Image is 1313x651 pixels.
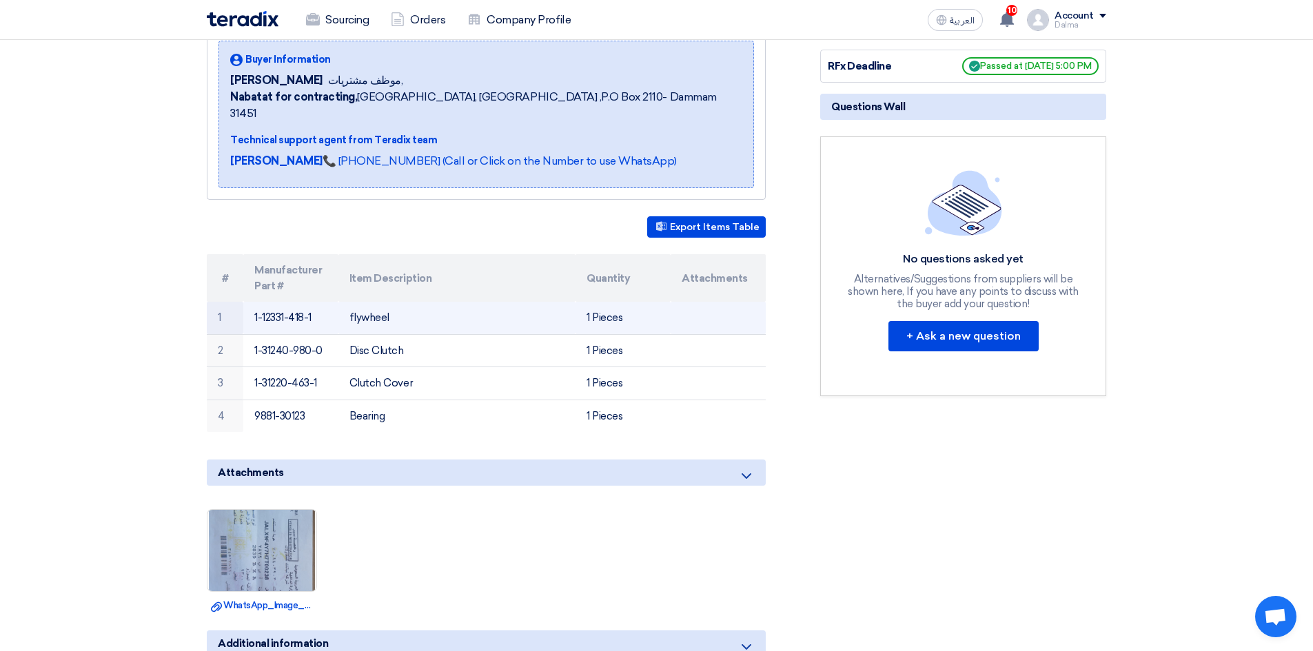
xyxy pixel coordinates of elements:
[828,59,931,74] div: RFx Deadline
[671,254,766,302] th: Attachments
[338,400,576,432] td: Bearing
[207,455,316,646] img: WhatsApp_Image__at__PM_1735047624003.jpeg
[207,334,243,367] td: 2
[230,133,742,147] div: Technical support agent from Teradix team
[207,302,243,334] td: 1
[831,99,905,114] span: Questions Wall
[338,334,576,367] td: Disc Clutch
[243,334,338,367] td: 1-31240-980-0
[576,254,671,302] th: Quantity
[928,9,983,31] button: العربية
[647,216,766,238] button: Export Items Table
[338,254,576,302] th: Item Description
[243,367,338,400] td: 1-31220-463-1
[245,52,331,67] span: Buyer Information
[846,252,1081,267] div: No questions asked yet
[1006,5,1017,16] span: 10
[962,57,1099,75] span: Passed at [DATE] 5:00 PM
[576,400,671,432] td: 1 Pieces
[295,5,380,35] a: Sourcing
[230,72,323,89] span: [PERSON_NAME]
[1027,9,1049,31] img: profile_test.png
[576,367,671,400] td: 1 Pieces
[218,465,284,480] span: Attachments
[846,273,1081,310] div: Alternatives/Suggestions from suppliers will be shown here, If you have any points to discuss wit...
[576,302,671,334] td: 1 Pieces
[1055,10,1094,22] div: Account
[328,72,403,89] span: موظف مشتريات,
[230,90,357,103] b: Nabatat for contracting,
[456,5,582,35] a: Company Profile
[211,599,313,612] a: WhatsApp_Image__at__PM.jpeg
[230,89,742,122] span: [GEOGRAPHIC_DATA], [GEOGRAPHIC_DATA] ,P.O Box 2110- Dammam 31451
[950,16,975,25] span: العربية
[1255,596,1296,637] div: Open chat
[243,302,338,334] td: 1-12331-418-1
[243,254,338,302] th: Manufacturer Part #
[925,170,1002,235] img: empty_state_list.svg
[888,321,1039,351] button: + Ask a new question
[230,154,323,167] strong: [PERSON_NAME]
[230,154,677,167] a: [PERSON_NAME]📞 [PHONE_NUMBER] (Call or Click on the Number to use WhatsApp)
[218,636,328,651] span: Additional information
[207,367,243,400] td: 3
[243,400,338,432] td: 9881-30123
[1055,21,1106,29] div: Dalma
[338,302,576,334] td: flywheel
[207,254,243,302] th: #
[207,400,243,432] td: 4
[380,5,456,35] a: Orders
[338,367,576,400] td: Clutch Cover
[207,11,278,27] img: Teradix logo
[576,334,671,367] td: 1 Pieces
